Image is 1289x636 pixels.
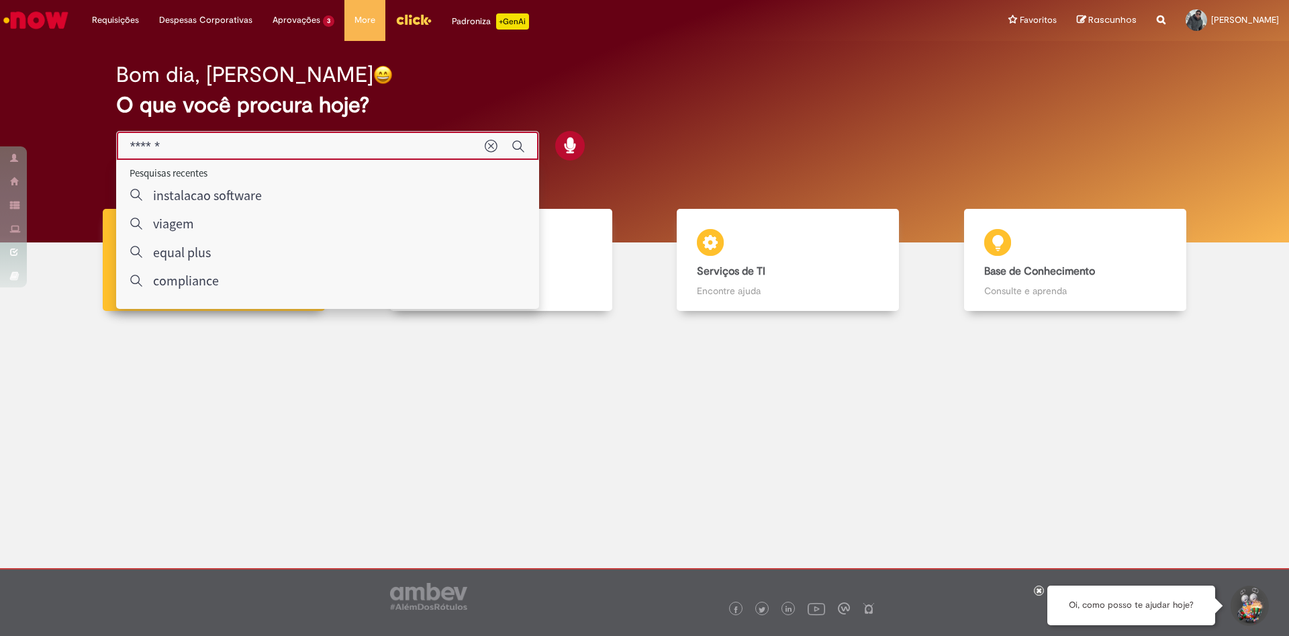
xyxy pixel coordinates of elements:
[1229,586,1269,626] button: Iniciar Conversa de Suporte
[984,265,1095,278] b: Base de Conhecimento
[759,606,765,613] img: logo_footer_twitter.png
[354,13,375,27] span: More
[785,606,792,614] img: logo_footer_linkedin.png
[452,13,529,30] div: Padroniza
[838,602,850,615] img: logo_footer_workplace.png
[1020,13,1057,27] span: Favoritos
[496,13,529,30] p: +GenAi
[390,583,467,610] img: logo_footer_ambev_rotulo_gray.png
[323,15,334,27] span: 3
[1088,13,1137,26] span: Rascunhos
[116,63,373,87] h2: Bom dia, [PERSON_NAME]
[644,209,932,312] a: Serviços de TI Encontre ajuda
[70,209,358,312] a: Tirar dúvidas Tirar dúvidas com Lupi Assist e Gen Ai
[1077,14,1137,27] a: Rascunhos
[92,13,139,27] span: Requisições
[932,209,1219,312] a: Base de Conhecimento Consulte e aprenda
[1211,14,1279,26] span: [PERSON_NAME]
[373,65,393,85] img: happy-face.png
[273,13,320,27] span: Aprovações
[159,13,252,27] span: Despesas Corporativas
[984,284,1166,298] p: Consulte e aprenda
[732,606,739,613] img: logo_footer_facebook.png
[808,600,825,617] img: logo_footer_youtube.png
[697,284,879,298] p: Encontre ajuda
[697,265,765,278] b: Serviços de TI
[863,602,875,615] img: logo_footer_naosei.png
[1,7,70,34] img: ServiceNow
[395,9,432,30] img: click_logo_yellow_360x200.png
[116,93,1174,117] h2: O que você procura hoje?
[1047,586,1215,625] div: Oi, como posso te ajudar hoje?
